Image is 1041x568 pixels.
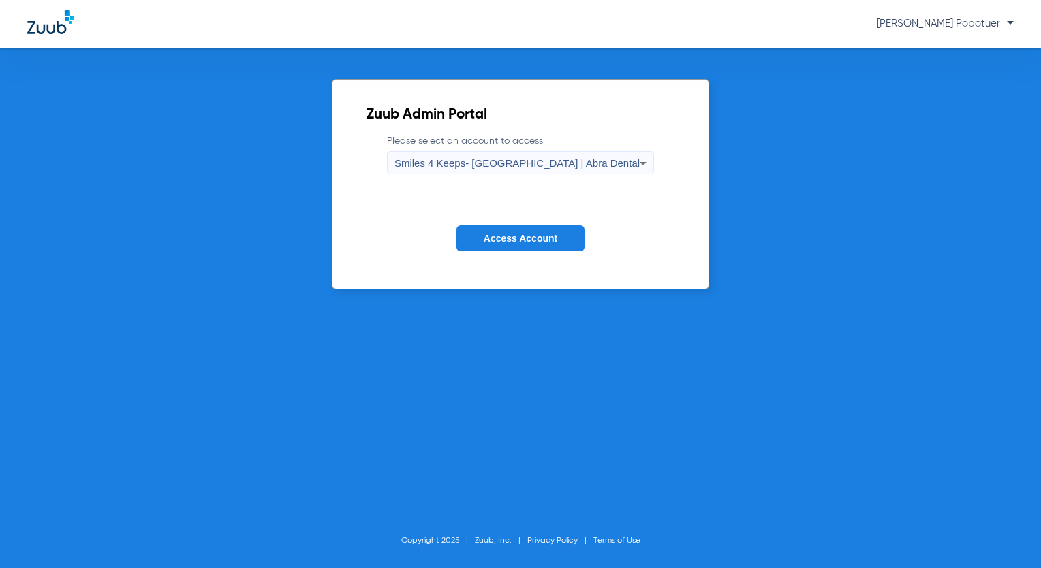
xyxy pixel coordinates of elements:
[973,503,1041,568] iframe: Chat Widget
[527,537,578,545] a: Privacy Policy
[456,225,585,252] button: Access Account
[367,108,674,122] h2: Zuub Admin Portal
[394,157,640,169] span: Smiles 4 Keeps- [GEOGRAPHIC_DATA] | Abra Dental
[27,10,74,34] img: Zuub Logo
[401,534,475,548] li: Copyright 2025
[593,537,640,545] a: Terms of Use
[877,18,1014,29] span: [PERSON_NAME] Popotuer
[484,233,557,244] span: Access Account
[475,534,527,548] li: Zuub, Inc.
[387,134,654,174] label: Please select an account to access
